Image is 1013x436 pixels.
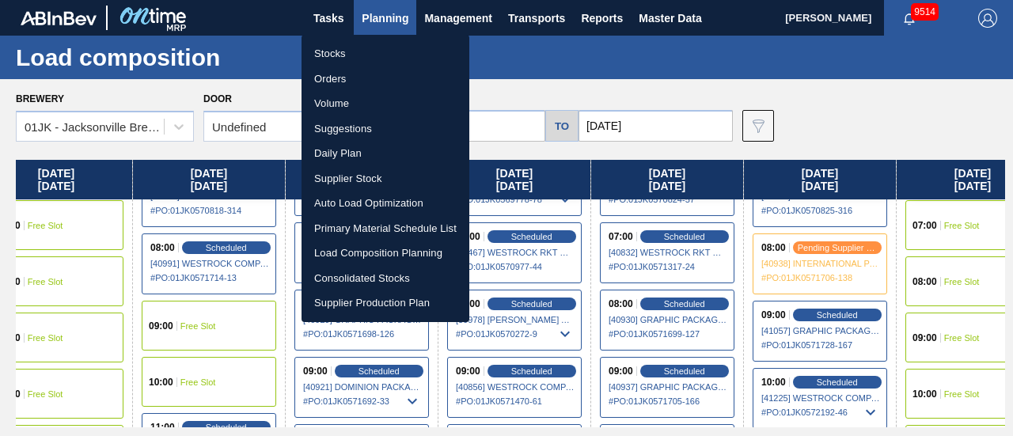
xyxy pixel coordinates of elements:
[302,66,469,92] a: Orders
[302,290,469,316] a: Supplier Production Plan
[302,116,469,142] a: Suggestions
[302,141,469,166] a: Daily Plan
[302,241,469,266] a: Load Composition Planning
[302,216,469,241] a: Primary Material Schedule List
[302,41,469,66] a: Stocks
[302,191,469,216] a: Auto Load Optimization
[302,266,469,291] a: Consolidated Stocks
[302,166,469,191] a: Supplier Stock
[302,91,469,116] a: Volume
